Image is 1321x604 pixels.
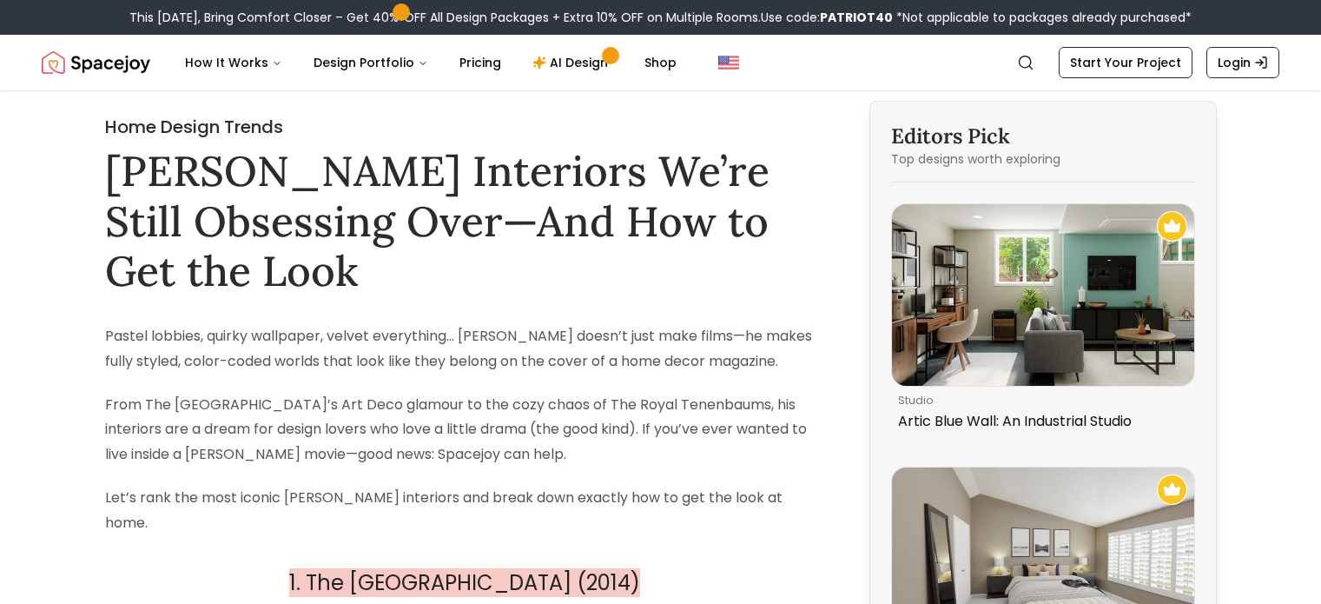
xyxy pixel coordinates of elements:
[518,45,627,80] a: AI Design
[300,45,442,80] button: Design Portfolio
[718,52,739,73] img: United States
[105,115,824,139] h2: Home Design Trends
[891,203,1195,439] a: Artic Blue Wall: An Industrial StudioRecommended Spacejoy Design - Artic Blue Wall: An Industrial...
[171,45,296,80] button: How It Works
[891,123,1195,150] h3: Editors Pick
[171,45,690,80] nav: Main
[105,324,824,375] p: Pastel lobbies, quirky wallpaper, velvet everything… [PERSON_NAME] doesn’t just make films—he mak...
[105,393,824,468] p: From The [GEOGRAPHIC_DATA]’s Art Deco glamour to the cozy chaos of The Royal Tenenbaums, his inte...
[820,9,893,26] b: PATRIOT40
[42,35,1279,90] nav: Global
[631,45,690,80] a: Shop
[891,150,1195,168] p: Top designs worth exploring
[893,9,1192,26] span: *Not applicable to packages already purchased*
[1206,47,1279,78] a: Login
[761,9,893,26] span: Use code:
[289,568,640,597] span: 1. The [GEOGRAPHIC_DATA] (2014)
[1059,47,1192,78] a: Start Your Project
[42,45,150,80] a: Spacejoy
[129,9,1192,26] div: This [DATE], Bring Comfort Closer – Get 40% OFF All Design Packages + Extra 10% OFF on Multiple R...
[898,394,1181,408] p: studio
[42,45,150,80] img: Spacejoy Logo
[1157,475,1187,505] img: Recommended Spacejoy Design - A Urban Modern Boho Bedroom with Bold Accents
[105,486,824,536] p: Let’s rank the most iconic [PERSON_NAME] interiors and break down exactly how to get the look at ...
[1157,211,1187,242] img: Recommended Spacejoy Design - Artic Blue Wall: An Industrial Studio
[892,204,1194,386] img: Artic Blue Wall: An Industrial Studio
[105,146,824,296] h1: [PERSON_NAME] Interiors We’re Still Obsessing Over—And How to Get the Look
[898,411,1181,432] p: Artic Blue Wall: An Industrial Studio
[446,45,515,80] a: Pricing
